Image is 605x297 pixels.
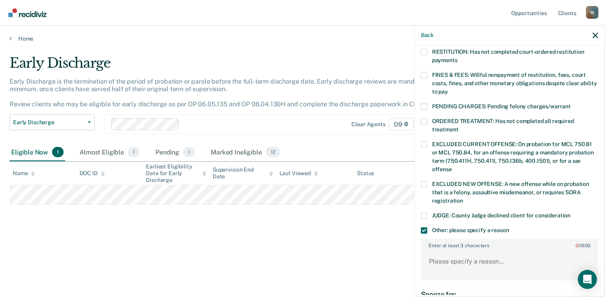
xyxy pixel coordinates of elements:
[432,141,594,172] span: EXCLUDED CURRENT OFFENSE: On probation for MCL 750.81 or MCL 750.84, for an offense requiring a m...
[183,147,195,157] span: 1
[432,212,571,219] span: JUDGE: County Judge declined client for consideration
[586,6,599,19] div: M
[10,78,437,108] p: Early Discharge is the termination of the period of probation or parole before the full-term disc...
[357,170,374,177] div: Status
[279,170,318,177] div: Last Viewed
[576,243,578,248] span: 0
[432,181,589,204] span: EXCLUDED NEW OFFENSE: A new offense while on probation that is a felony, assaultive misdemeanor, ...
[422,240,597,248] label: Enter at least 3 characters
[213,166,273,180] div: Supervision End Date
[146,163,206,183] div: Earliest Eligibility Date for Early Discharge
[432,49,584,63] span: RESTITUTION: Has not completed court-ordered restitution payments
[266,147,280,157] span: 12
[13,170,35,177] div: Name
[8,8,47,17] img: Recidiviz
[421,32,434,39] button: Back
[52,147,64,157] span: 1
[352,121,386,128] div: Clear agents
[432,227,509,233] span: Other: please specify a reason
[128,147,140,157] span: 1
[578,270,597,289] div: Open Intercom Messenger
[389,118,414,131] span: D9
[13,119,85,126] span: Early Discharge
[10,144,65,161] div: Eligible Now
[432,118,574,133] span: ORDERED TREATMENT: Has not completed all required treatment
[586,6,599,19] button: Profile dropdown button
[78,144,141,161] div: Almost Eligible
[80,170,105,177] div: DOC ID
[154,144,196,161] div: Pending
[432,103,571,109] span: PENDING CHARGES: Pending felony charges/warrant
[209,144,281,161] div: Marked Ineligible
[10,55,463,78] div: Early Discharge
[576,243,590,248] span: / 1600
[10,35,595,42] a: Home
[432,72,597,95] span: FINES & FEES: Willful nonpayment of restitution, fees, court costs, fines, and other monetary obl...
